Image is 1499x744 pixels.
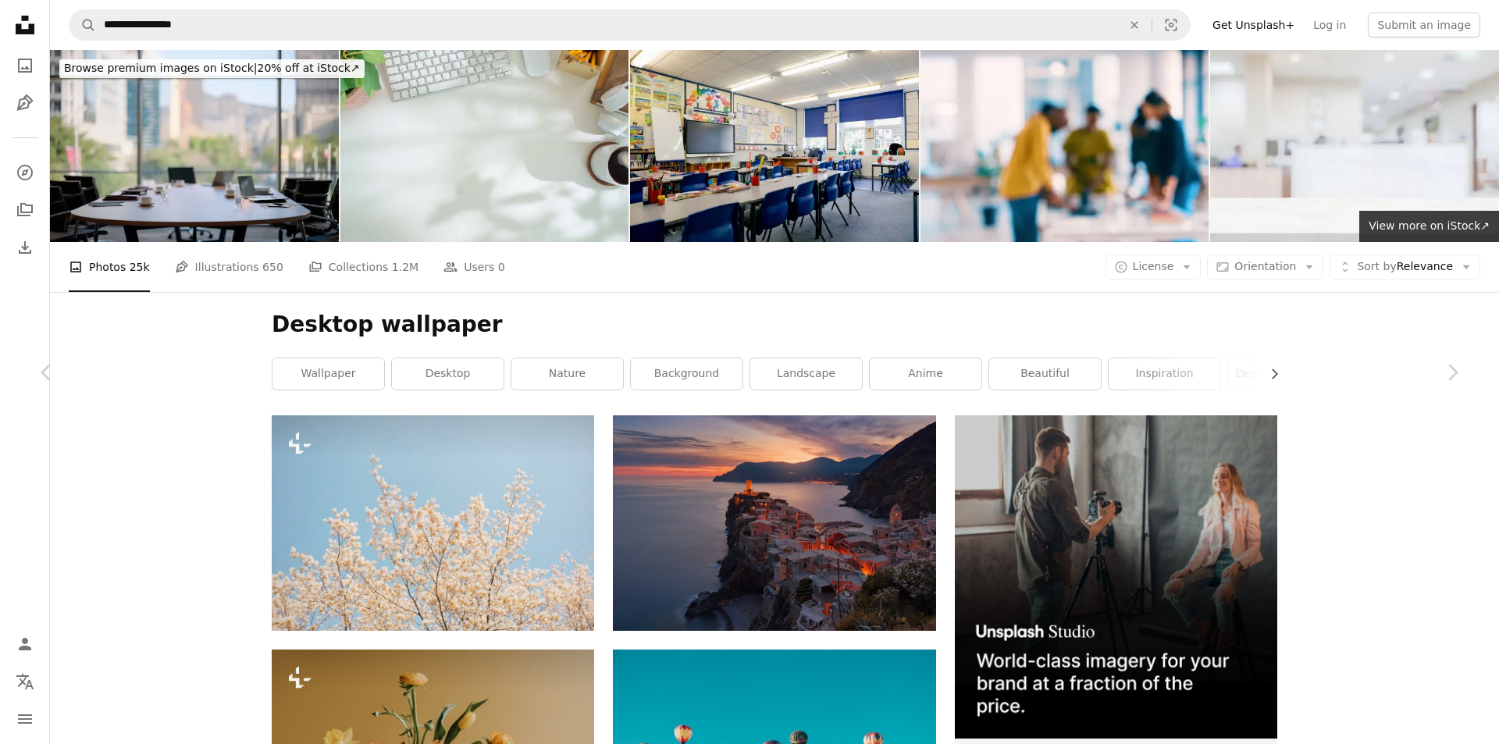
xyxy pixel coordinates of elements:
[1106,255,1202,279] button: License
[69,10,96,40] button: Search Unsplash
[631,358,742,390] a: background
[1133,260,1174,272] span: License
[392,358,504,390] a: desktop
[1207,255,1323,279] button: Orientation
[750,358,862,390] a: landscape
[1260,358,1277,390] button: scroll list to the right
[69,9,1191,41] form: Find visuals sitewide
[1405,297,1499,447] a: Next
[1228,358,1340,390] a: desktop background
[1304,12,1355,37] a: Log in
[9,666,41,697] button: Language
[50,50,339,242] img: Chairs, table and technology in empty boardroom of corporate office for meeting with window view....
[443,242,505,292] a: Users 0
[175,242,283,292] a: Illustrations 650
[613,516,935,530] a: aerial view of village on mountain cliff during orange sunset
[613,415,935,630] img: aerial view of village on mountain cliff during orange sunset
[1152,10,1190,40] button: Visual search
[920,50,1209,242] img: Blur, meeting and employees for discussion in office, working and job for creative career. People...
[1117,10,1152,40] button: Clear
[1368,12,1480,37] button: Submit an image
[1203,12,1304,37] a: Get Unsplash+
[262,258,283,276] span: 650
[340,50,629,242] img: Top view white office desk with keyboard, coffee cup, headphone and stationery.
[1357,260,1396,272] span: Sort by
[1357,259,1453,275] span: Relevance
[9,194,41,226] a: Collections
[1234,260,1296,272] span: Orientation
[1109,358,1220,390] a: inspiration
[64,62,360,74] span: 20% off at iStock ↗
[272,358,384,390] a: wallpaper
[9,87,41,119] a: Illustrations
[989,358,1101,390] a: beautiful
[308,242,418,292] a: Collections 1.2M
[955,415,1277,738] img: file-1715651741414-859baba4300dimage
[498,258,505,276] span: 0
[272,516,594,530] a: a tree with white flowers against a blue sky
[392,258,418,276] span: 1.2M
[9,232,41,263] a: Download History
[1210,50,1499,242] img: Marble table top with blur hospital clinic medical interior background
[511,358,623,390] a: nature
[630,50,919,242] img: Empty Classroom
[9,628,41,660] a: Log in / Sign up
[9,157,41,188] a: Explore
[1359,211,1499,242] a: View more on iStock↗
[870,358,981,390] a: anime
[272,415,594,630] img: a tree with white flowers against a blue sky
[9,703,41,735] button: Menu
[1369,219,1490,232] span: View more on iStock ↗
[9,50,41,81] a: Photos
[1330,255,1480,279] button: Sort byRelevance
[64,62,257,74] span: Browse premium images on iStock |
[50,50,374,87] a: Browse premium images on iStock|20% off at iStock↗
[272,311,1277,339] h1: Desktop wallpaper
